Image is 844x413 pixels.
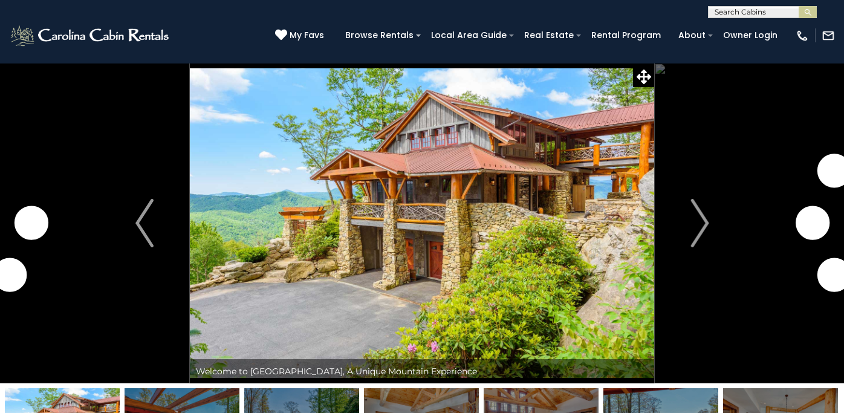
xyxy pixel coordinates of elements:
[9,24,172,48] img: White-1-2.png
[690,199,709,247] img: arrow
[585,26,667,45] a: Rental Program
[425,26,513,45] a: Local Area Guide
[290,29,324,42] span: My Favs
[654,63,745,383] button: Next
[190,359,654,383] div: Welcome to [GEOGRAPHIC_DATA], A Unique Mountain Experience
[672,26,712,45] a: About
[339,26,420,45] a: Browse Rentals
[275,29,327,42] a: My Favs
[99,63,190,383] button: Previous
[822,29,835,42] img: mail-regular-white.png
[518,26,580,45] a: Real Estate
[796,29,809,42] img: phone-regular-white.png
[717,26,784,45] a: Owner Login
[135,199,154,247] img: arrow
